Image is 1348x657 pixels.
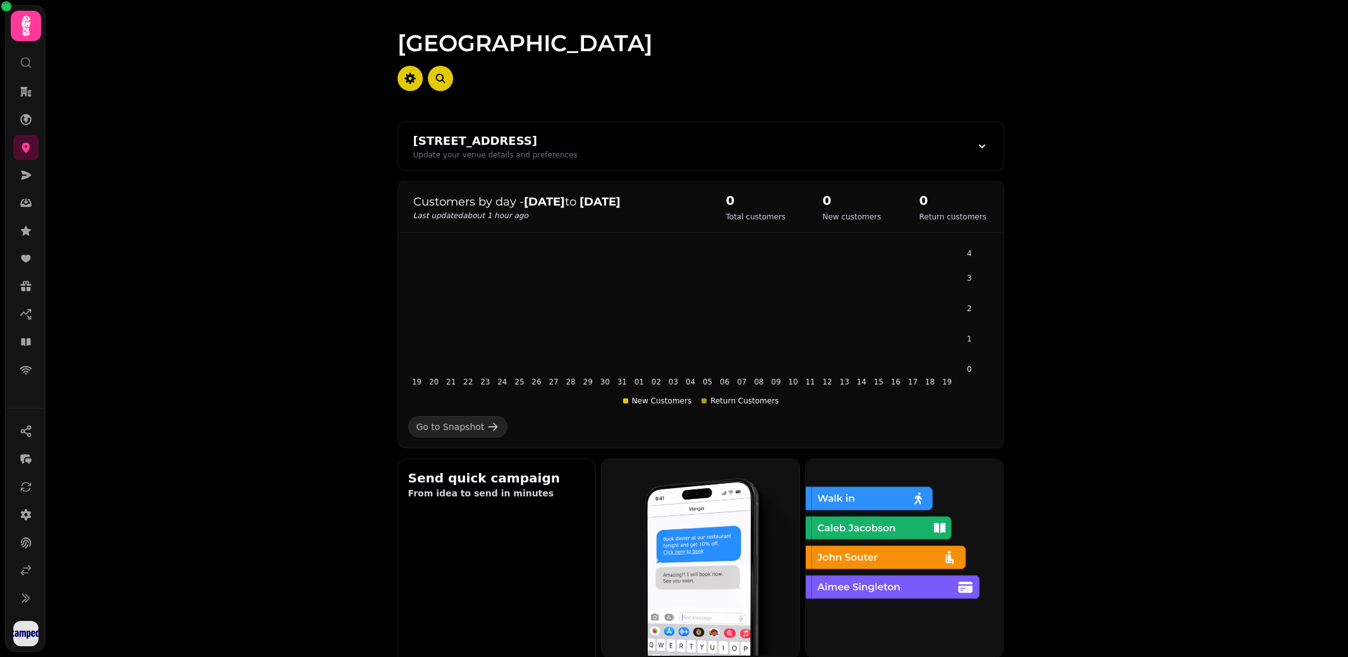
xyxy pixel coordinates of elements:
tspan: 06 [720,378,729,386]
tspan: 05 [703,378,712,386]
p: Return customers [920,212,987,222]
tspan: 29 [583,378,592,386]
p: Total customers [726,212,786,222]
tspan: 27 [549,378,558,386]
tspan: 02 [651,378,660,386]
tspan: 22 [463,378,473,386]
tspan: 09 [771,378,780,386]
div: Update your venue details and preferences [413,150,578,160]
tspan: 23 [480,378,490,386]
h2: 0 [726,192,786,209]
tspan: 20 [428,378,438,386]
button: User avatar [11,621,41,646]
tspan: 4 [967,249,972,258]
h2: 0 [823,192,882,209]
tspan: 03 [668,378,677,386]
p: Customers by day - to [413,193,701,211]
tspan: 14 [856,378,866,386]
img: User avatar [13,621,39,646]
tspan: 25 [514,378,524,386]
div: New Customers [623,396,692,406]
tspan: 1 [967,335,972,343]
p: New customers [823,212,882,222]
p: Last updated about 1 hour ago [413,211,701,221]
strong: [DATE] [524,195,565,209]
img: Inbox [600,458,798,656]
div: Go to Snapshot [416,421,485,433]
tspan: 3 [967,274,972,283]
tspan: 07 [737,378,746,386]
tspan: 28 [566,378,575,386]
tspan: 15 [873,378,883,386]
tspan: 01 [634,378,643,386]
div: [STREET_ADDRESS] [413,132,578,150]
tspan: 13 [839,378,849,386]
a: Go to Snapshot [408,416,508,438]
tspan: 19 [411,378,421,386]
tspan: 12 [822,378,832,386]
tspan: 2 [967,304,972,313]
p: From idea to send in minutes [408,487,586,500]
tspan: 30 [600,378,609,386]
tspan: 0 [967,365,972,374]
h2: 0 [920,192,987,209]
h2: Send quick campaign [408,469,586,487]
tspan: 16 [890,378,900,386]
tspan: 24 [497,378,507,386]
strong: [DATE] [580,195,621,209]
tspan: 19 [942,378,951,386]
tspan: 10 [788,378,798,386]
tspan: 21 [446,378,456,386]
tspan: 18 [925,378,934,386]
img: Bookings [805,458,1002,656]
div: Return Customers [701,396,779,406]
tspan: 11 [805,378,815,386]
tspan: 31 [617,378,626,386]
tspan: 17 [908,378,917,386]
tspan: 26 [531,378,541,386]
tspan: 04 [685,378,695,386]
tspan: 08 [754,378,763,386]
